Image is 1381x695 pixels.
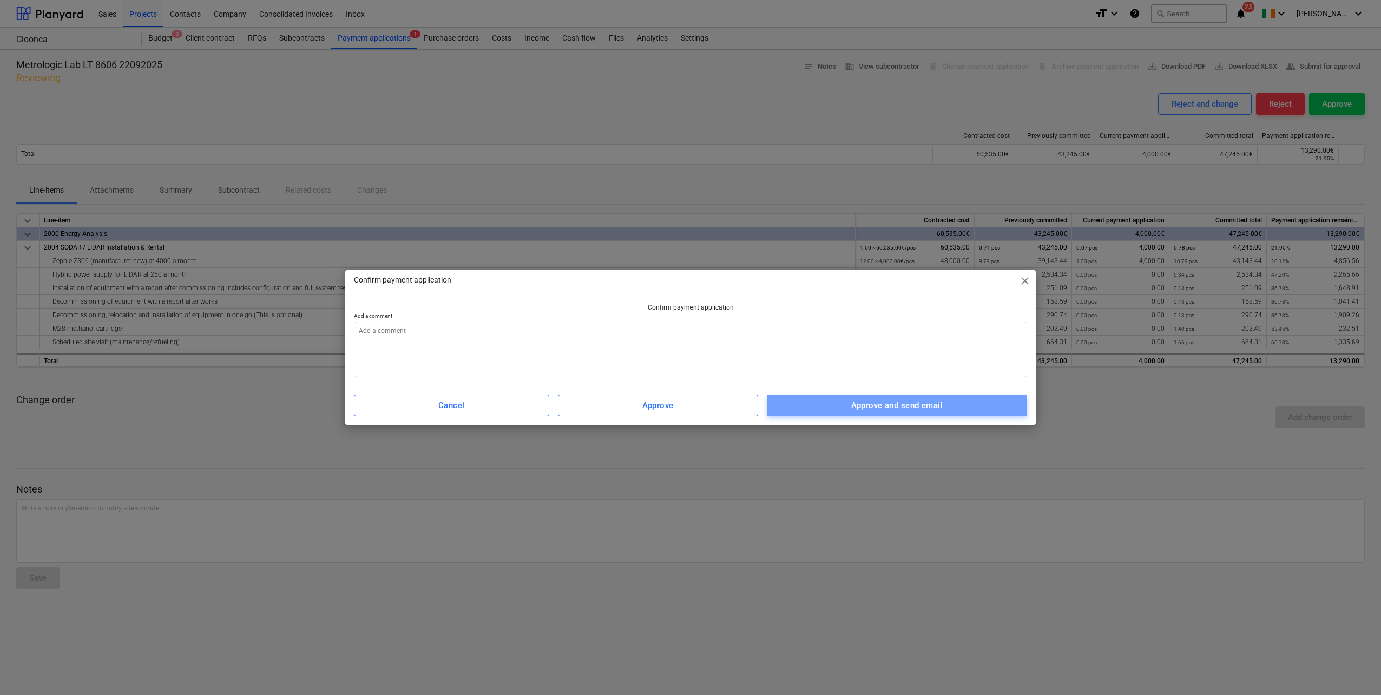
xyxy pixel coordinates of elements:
p: Confirm payment application [354,274,451,286]
button: Approve [558,395,758,416]
button: Approve and send email [767,395,1027,416]
div: Approve and send email [851,398,943,412]
span: close [1018,274,1031,287]
iframe: Chat Widget [1327,643,1381,695]
button: Cancel [354,395,549,416]
div: Approve [642,398,674,412]
div: Cancel [438,398,465,412]
p: Confirm payment application [354,303,1027,312]
p: Add a comment [354,312,1027,322]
